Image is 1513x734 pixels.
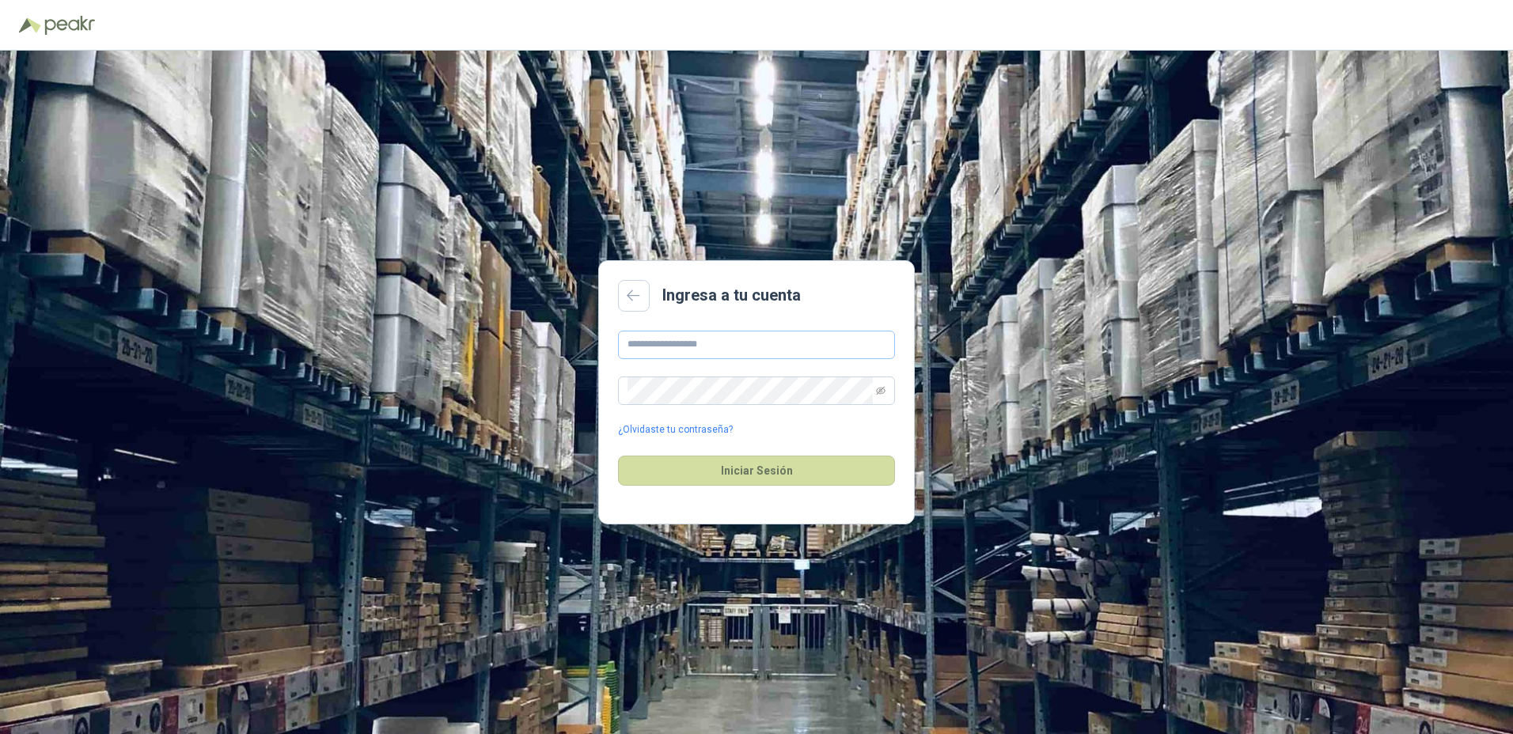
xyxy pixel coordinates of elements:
h2: Ingresa a tu cuenta [662,283,801,308]
img: Peakr [44,16,95,35]
button: Iniciar Sesión [618,456,895,486]
span: eye-invisible [876,386,885,395]
a: ¿Olvidaste tu contraseña? [618,422,733,437]
img: Logo [19,17,41,33]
